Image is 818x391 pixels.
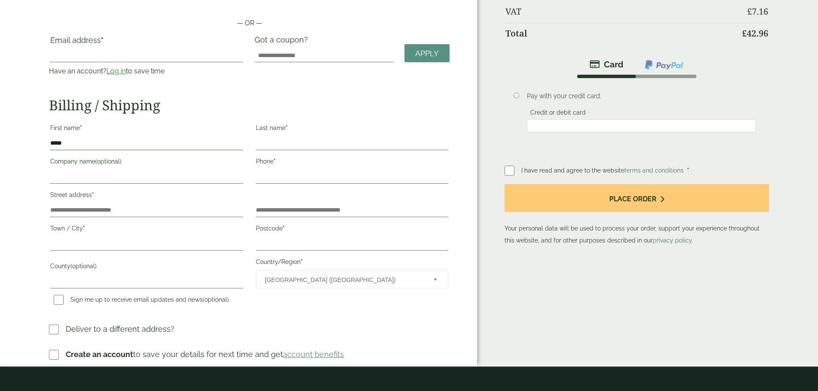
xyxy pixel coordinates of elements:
a: privacy policy [653,237,692,244]
label: Email address [50,36,243,48]
label: Got a coupon? [255,35,311,48]
abbr: required [301,258,303,265]
strong: Create an account [66,350,133,359]
span: (optional) [203,296,229,303]
label: Country/Region [256,256,448,270]
abbr: required [101,36,103,45]
label: Postcode [256,222,448,237]
abbr: required [274,158,276,165]
span: £ [747,6,752,17]
label: Town / City [50,222,243,237]
img: ppcp-gateway.png [644,59,684,70]
abbr: required [92,191,94,198]
label: County [50,260,243,275]
p: Have an account? to save time [49,66,244,76]
a: terms and conditions [624,167,684,174]
abbr: required [83,225,85,232]
abbr: required [687,167,689,174]
a: Apply [404,44,450,63]
span: I have read and agree to the website [521,167,685,174]
p: Pay with your credit card. [527,91,756,101]
a: account benefits [283,350,344,359]
iframe: Secure card payment input frame [529,122,753,130]
p: Your personal data will be used to process your order, support your experience throughout this we... [505,184,769,246]
bdi: 42.96 [742,27,768,39]
label: Company name [50,155,243,170]
label: Last name [256,122,448,136]
bdi: 7.16 [747,6,768,17]
button: Place order [505,184,769,212]
abbr: required [283,225,285,232]
abbr: required [80,124,82,131]
p: to save your details for next time and get [66,349,344,360]
label: First name [50,122,243,136]
span: £ [742,27,747,39]
span: (optional) [95,158,122,165]
span: Apply [415,49,439,58]
abbr: required [286,124,288,131]
h2: Billing / Shipping [49,97,450,113]
label: Sign me up to receive email updates and news [50,296,232,306]
p: — OR — [49,18,450,28]
th: Total [505,23,736,44]
span: United Kingdom (UK) [265,271,422,289]
span: (optional) [70,263,97,270]
th: VAT [505,1,736,22]
label: Street address [50,189,243,203]
img: stripe.png [590,59,623,70]
a: Log in [106,67,126,75]
span: Country/Region [256,270,448,288]
p: Deliver to a different address? [66,323,174,335]
input: Sign me up to receive email updates and news(optional) [54,295,64,305]
label: Credit or debit card [527,109,589,118]
label: Phone [256,155,448,170]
